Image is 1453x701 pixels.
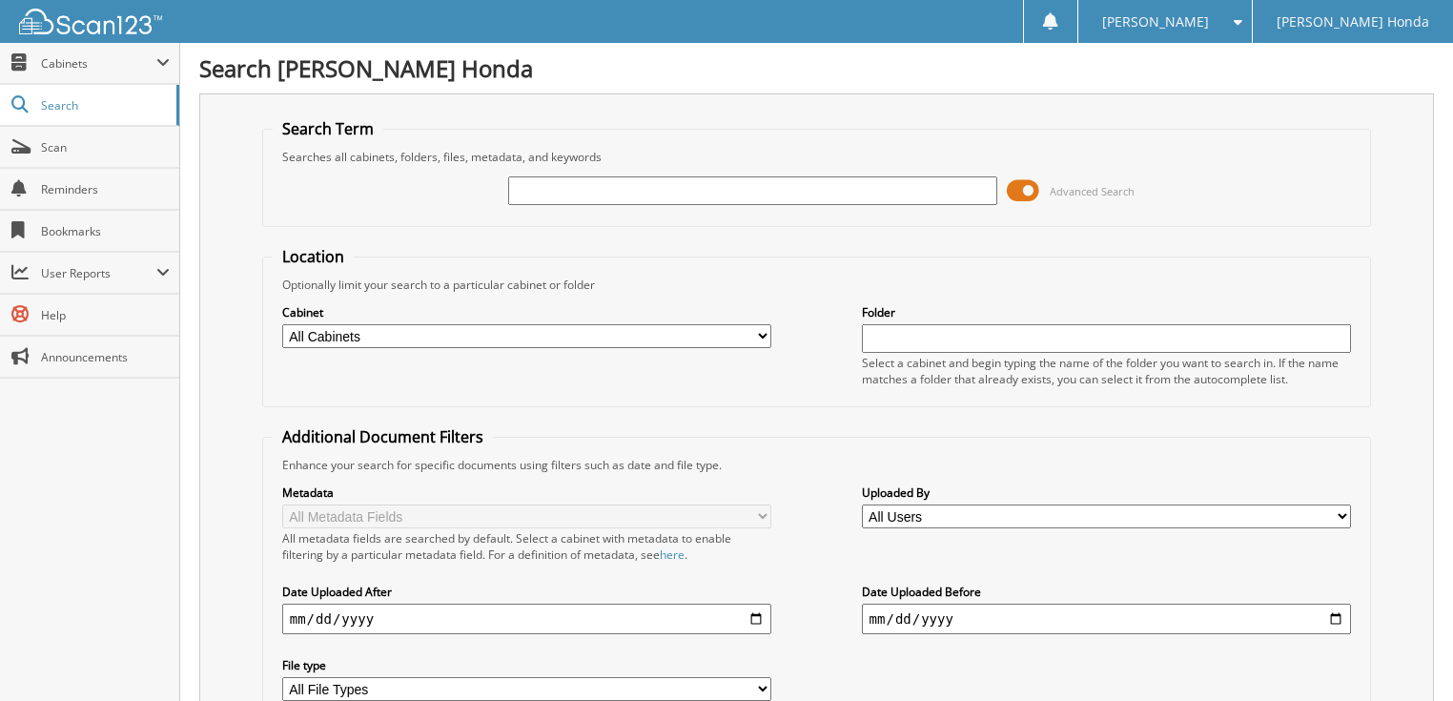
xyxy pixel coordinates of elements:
input: end [862,604,1352,634]
span: Announcements [41,349,170,365]
legend: Additional Document Filters [273,426,493,447]
span: Bookmarks [41,223,170,239]
legend: Location [273,246,354,267]
span: Cabinets [41,55,156,72]
span: User Reports [41,265,156,281]
span: Search [41,97,167,113]
label: Metadata [282,485,772,501]
div: Enhance your search for specific documents using filters such as date and file type. [273,457,1361,473]
h1: Search [PERSON_NAME] Honda [199,52,1434,84]
div: Searches all cabinets, folders, files, metadata, and keywords [273,149,1361,165]
span: [PERSON_NAME] Honda [1277,16,1429,28]
label: Date Uploaded After [282,584,772,600]
label: Date Uploaded Before [862,584,1352,600]
a: here [660,546,685,563]
span: [PERSON_NAME] [1102,16,1209,28]
img: scan123-logo-white.svg [19,9,162,34]
span: Reminders [41,181,170,197]
div: All metadata fields are searched by default. Select a cabinet with metadata to enable filtering b... [282,530,772,563]
span: Help [41,307,170,323]
label: Folder [862,304,1352,320]
span: Scan [41,139,170,155]
label: Uploaded By [862,485,1352,501]
legend: Search Term [273,118,383,139]
label: File type [282,657,772,673]
div: Optionally limit your search to a particular cabinet or folder [273,277,1361,293]
div: Select a cabinet and begin typing the name of the folder you want to search in. If the name match... [862,355,1352,387]
span: Advanced Search [1050,184,1135,198]
input: start [282,604,772,634]
label: Cabinet [282,304,772,320]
